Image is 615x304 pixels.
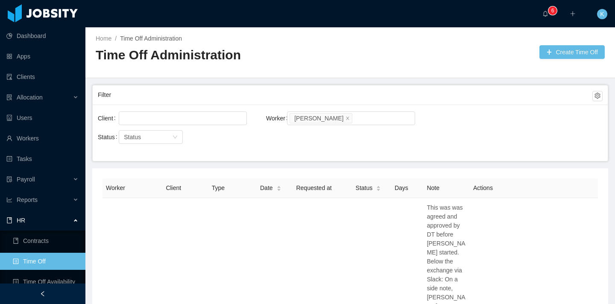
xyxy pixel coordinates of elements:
[296,184,331,191] span: Requested at
[294,114,343,123] div: [PERSON_NAME]
[98,115,119,122] label: Client
[17,196,38,203] span: Reports
[539,45,605,59] button: icon: plusCreate Time Off
[96,35,111,42] a: Home
[542,11,548,17] i: icon: bell
[115,35,117,42] span: /
[124,134,141,140] span: Status
[395,184,408,191] span: Days
[276,188,281,190] i: icon: caret-down
[6,150,79,167] a: icon: profileTasks
[98,134,121,140] label: Status
[13,232,79,249] a: icon: bookContracts
[212,184,225,191] span: Type
[473,184,493,191] span: Actions
[17,94,43,101] span: Allocation
[120,35,182,42] a: Time Off Administration
[6,94,12,100] i: icon: solution
[17,217,25,224] span: HR
[98,87,592,103] div: Filter
[570,11,576,17] i: icon: plus
[6,27,79,44] a: icon: pie-chartDashboard
[346,116,350,121] i: icon: close
[376,184,381,190] div: Sort
[6,109,79,126] a: icon: robotUsers
[260,184,273,193] span: Date
[427,184,439,191] span: Note
[551,6,554,15] p: 6
[290,113,352,123] li: Yiger Antonio Lopez Pereira
[592,91,603,101] button: icon: setting
[376,188,381,190] i: icon: caret-down
[6,176,12,182] i: icon: file-protect
[96,47,350,64] h2: Time Off Administration
[276,184,281,190] div: Sort
[166,184,181,191] span: Client
[13,273,79,290] a: icon: profileTime Off Availability
[548,6,557,15] sup: 6
[6,48,79,65] a: icon: appstoreApps
[6,197,12,203] i: icon: line-chart
[13,253,79,270] a: icon: profileTime Off
[600,9,604,19] span: K
[17,176,35,183] span: Payroll
[173,134,178,140] i: icon: down
[356,184,373,193] span: Status
[6,217,12,223] i: icon: book
[106,184,125,191] span: Worker
[376,184,381,187] i: icon: caret-up
[266,115,291,122] label: Worker
[121,113,126,123] input: Client
[6,68,79,85] a: icon: auditClients
[276,184,281,187] i: icon: caret-up
[354,113,359,123] input: Worker
[6,130,79,147] a: icon: userWorkers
